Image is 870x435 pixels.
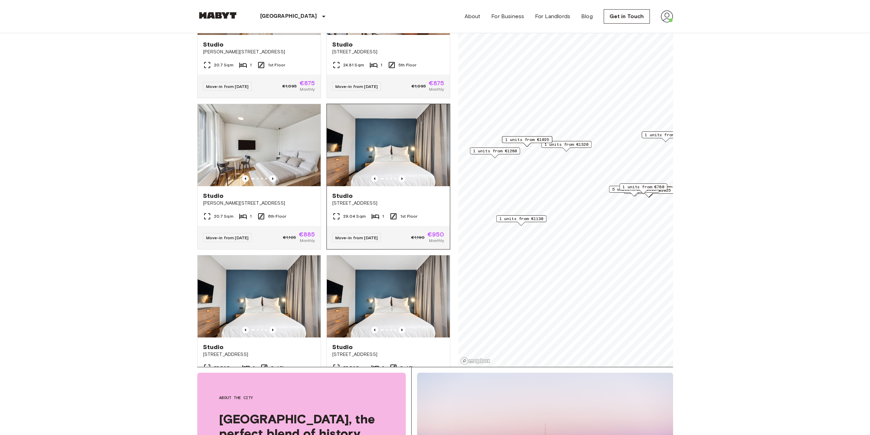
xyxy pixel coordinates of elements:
span: 1 units from €980 [645,132,686,138]
div: Map marker [619,183,667,194]
span: [STREET_ADDRESS] [332,351,444,358]
span: 29.04 Sqm [343,213,366,219]
span: Studio [332,192,353,200]
button: Previous image [242,327,249,333]
span: 1 units from €780 [623,184,664,190]
span: 1 units from €1130 [499,216,543,222]
button: Previous image [269,327,276,333]
img: avatar [661,10,673,23]
span: [PERSON_NAME][STREET_ADDRESS] [203,49,315,55]
button: Previous image [399,327,405,333]
span: [STREET_ADDRESS] [332,49,444,55]
a: Marketing picture of unit DE-01-186-628-01Previous imagePrevious imageStudio[PERSON_NAME][STREET_... [197,104,321,250]
img: Habyt [197,12,238,19]
span: 1 [253,364,255,371]
span: €1,190 [411,234,425,241]
span: Studio [332,40,353,49]
span: 2nd Floor [271,364,290,371]
span: Move-in from [DATE] [335,235,378,240]
span: €875 [429,80,444,86]
img: Marketing picture of unit DE-01-482-203-01 [198,255,321,337]
span: Studio [332,343,353,351]
span: 1 [380,62,382,68]
span: 20.7 Sqm [214,62,233,68]
span: [STREET_ADDRESS] [203,351,315,358]
div: Map marker [609,186,659,196]
span: 1 [250,62,252,68]
span: 1 [382,364,384,371]
span: 29.04 Sqm [214,364,237,371]
span: Studio [203,343,224,351]
span: 1 [250,213,252,219]
div: Map marker [496,215,546,226]
span: Monthly [300,238,315,244]
button: Previous image [269,175,276,182]
button: Previous image [371,327,378,333]
span: €1,095 [282,83,297,89]
span: 24.81 Sqm [343,62,364,68]
span: 20.7 Sqm [214,213,233,219]
div: Map marker [502,136,552,147]
a: For Business [491,12,524,21]
div: Map marker [642,131,690,142]
span: 2nd Floor [400,364,419,371]
span: 5th Floor [399,62,416,68]
span: €950 [427,231,444,238]
button: Previous image [242,175,249,182]
span: 1 [382,213,384,219]
a: Marketing picture of unit DE-01-482-104-01Previous imagePrevious imageStudio[STREET_ADDRESS]29.04... [326,104,450,250]
img: Marketing picture of unit DE-01-481-218-01 [327,255,450,337]
span: Monthly [429,238,444,244]
span: 5 units from €1085 [612,186,656,192]
span: 1st Floor [268,62,285,68]
span: €1,105 [283,234,296,241]
span: €875 [299,80,315,86]
a: Blog [581,12,593,21]
span: [STREET_ADDRESS] [332,200,444,207]
span: About the city [219,395,384,401]
a: For Landlords [535,12,570,21]
span: 1st Floor [400,213,417,219]
span: Monthly [429,86,444,92]
a: Mapbox logo [460,357,491,365]
div: Map marker [470,148,520,158]
img: Marketing picture of unit DE-01-482-104-01 [327,104,450,186]
p: [GEOGRAPHIC_DATA] [260,12,317,21]
a: Get in Touch [604,9,650,24]
a: Marketing picture of unit DE-01-481-218-01Previous imagePrevious imageStudio[STREET_ADDRESS]29.04... [326,255,450,401]
button: Previous image [371,175,378,182]
span: €1,095 [412,83,426,89]
span: 1 units from €1280 [473,148,517,154]
button: Previous image [399,175,405,182]
span: [PERSON_NAME][STREET_ADDRESS] [203,200,315,207]
span: Studio [203,192,224,200]
img: Marketing picture of unit DE-01-186-628-01 [198,104,321,186]
a: Marketing picture of unit DE-01-482-203-01Previous imagePrevious imageStudio[STREET_ADDRESS]29.04... [197,255,321,401]
span: €885 [299,231,315,238]
span: Move-in from [DATE] [206,84,249,89]
div: Map marker [625,187,673,197]
a: About [465,12,481,21]
span: Studio [203,40,224,49]
span: Move-in from [DATE] [335,84,378,89]
span: 1 units from €1320 [544,141,588,148]
span: 6th Floor [268,213,286,219]
span: 4 units from €1025 [627,187,671,193]
span: 29.04 Sqm [343,364,366,371]
span: Monthly [300,86,315,92]
span: Move-in from [DATE] [206,235,249,240]
div: Map marker [541,141,591,152]
span: 1 units from €1025 [505,137,549,143]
